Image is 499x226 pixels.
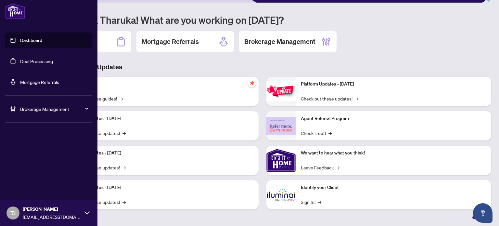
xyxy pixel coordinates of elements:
img: logo [5,3,25,19]
h3: Brokerage & Industry Updates [34,62,491,72]
a: Leave Feedback→ [301,164,339,171]
a: Mortgage Referrals [20,79,59,85]
a: Check it out!→ [301,129,332,137]
h2: Brokerage Management [244,37,315,46]
a: Sign In!→ [301,198,321,206]
span: → [318,198,321,206]
p: Self-Help [68,81,253,88]
h1: Welcome back Tharuka! What are you working on [DATE]? [34,14,491,26]
span: → [120,95,123,102]
span: → [122,198,126,206]
a: Dashboard [20,37,42,43]
span: [EMAIL_ADDRESS][DOMAIN_NAME] [23,213,81,220]
img: Platform Updates - June 23, 2025 [266,81,296,101]
p: Platform Updates - [DATE] [68,115,253,122]
p: Platform Updates - [DATE] [301,81,486,88]
span: → [122,164,126,171]
button: Open asap [473,203,493,223]
span: → [355,95,358,102]
h2: Mortgage Referrals [142,37,199,46]
p: Agent Referral Program [301,115,486,122]
a: Deal Processing [20,58,53,64]
p: Platform Updates - [DATE] [68,184,253,191]
p: We want to hear what you think! [301,150,486,157]
span: [PERSON_NAME] [23,206,81,213]
img: Agent Referral Program [266,117,296,135]
span: pushpin [248,79,256,87]
span: TJ [10,208,16,218]
img: We want to hear what you think! [266,146,296,175]
a: Check out these updates!→ [301,95,358,102]
img: Identify your Client [266,180,296,209]
p: Identify your Client [301,184,486,191]
span: → [336,164,339,171]
span: → [328,129,332,137]
span: Brokerage Management [20,105,88,113]
span: → [122,129,126,137]
p: Platform Updates - [DATE] [68,150,253,157]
